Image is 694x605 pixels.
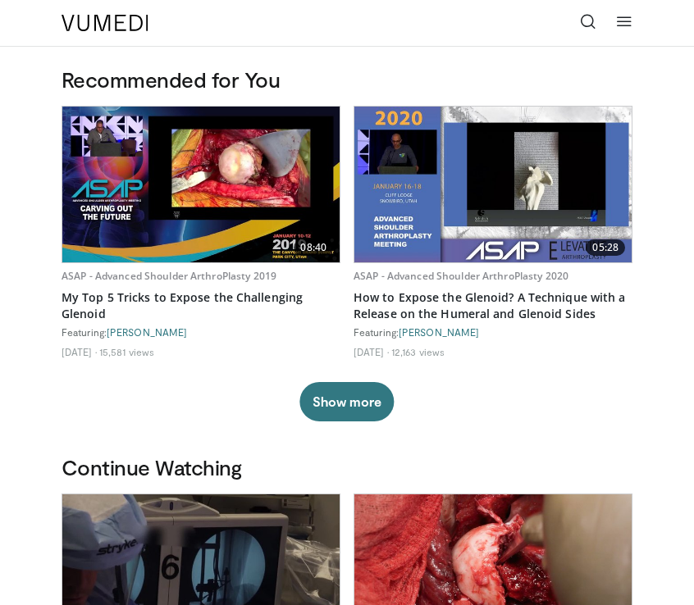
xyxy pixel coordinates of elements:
[354,107,632,262] a: 05:28
[107,326,187,338] a: [PERSON_NAME]
[62,66,632,93] h3: Recommended for You
[62,454,632,480] h3: Continue Watching
[62,289,340,322] a: My Top 5 Tricks to Expose the Challenging Glenoid
[399,326,479,338] a: [PERSON_NAME]
[294,239,333,256] span: 08:40
[62,107,340,262] a: 08:40
[99,345,154,358] li: 15,581 views
[354,345,389,358] li: [DATE]
[354,107,632,262] img: 56a87972-5145-49b8-a6bd-8880e961a6a7.620x360_q85_upscale.jpg
[62,269,276,283] a: ASAP - Advanced Shoulder ArthroPlasty 2019
[391,345,445,358] li: 12,163 views
[586,239,625,256] span: 05:28
[62,345,97,358] li: [DATE]
[354,289,632,322] a: How to Expose the Glenoid? A Technique with a Release on the Humeral and Glenoid Sides
[62,107,340,262] img: b61a968a-1fa8-450f-8774-24c9f99181bb.620x360_q85_upscale.jpg
[62,325,340,339] div: Featuring:
[62,15,148,31] img: VuMedi Logo
[354,325,632,339] div: Featuring:
[299,382,394,421] button: Show more
[354,269,568,283] a: ASAP - Advanced Shoulder ArthroPlasty 2020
